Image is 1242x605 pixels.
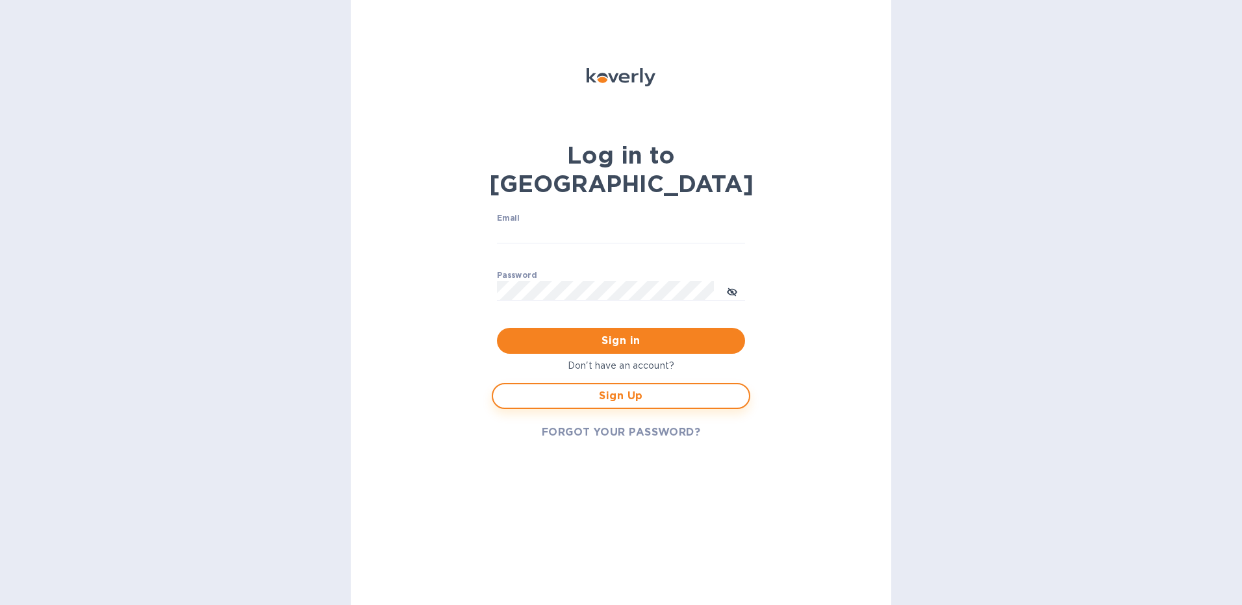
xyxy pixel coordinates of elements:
img: Koverly [587,68,655,86]
button: Sign Up [492,383,750,409]
span: Sign in [507,333,735,349]
p: Don't have an account? [492,359,750,373]
b: Log in to [GEOGRAPHIC_DATA] [489,141,754,198]
span: FORGOT YOUR PASSWORD? [542,425,701,440]
button: toggle password visibility [719,278,745,304]
button: FORGOT YOUR PASSWORD? [531,419,711,445]
span: Sign Up [503,388,739,404]
label: Password [497,272,537,280]
label: Email [497,215,520,223]
button: Sign in [497,328,745,354]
